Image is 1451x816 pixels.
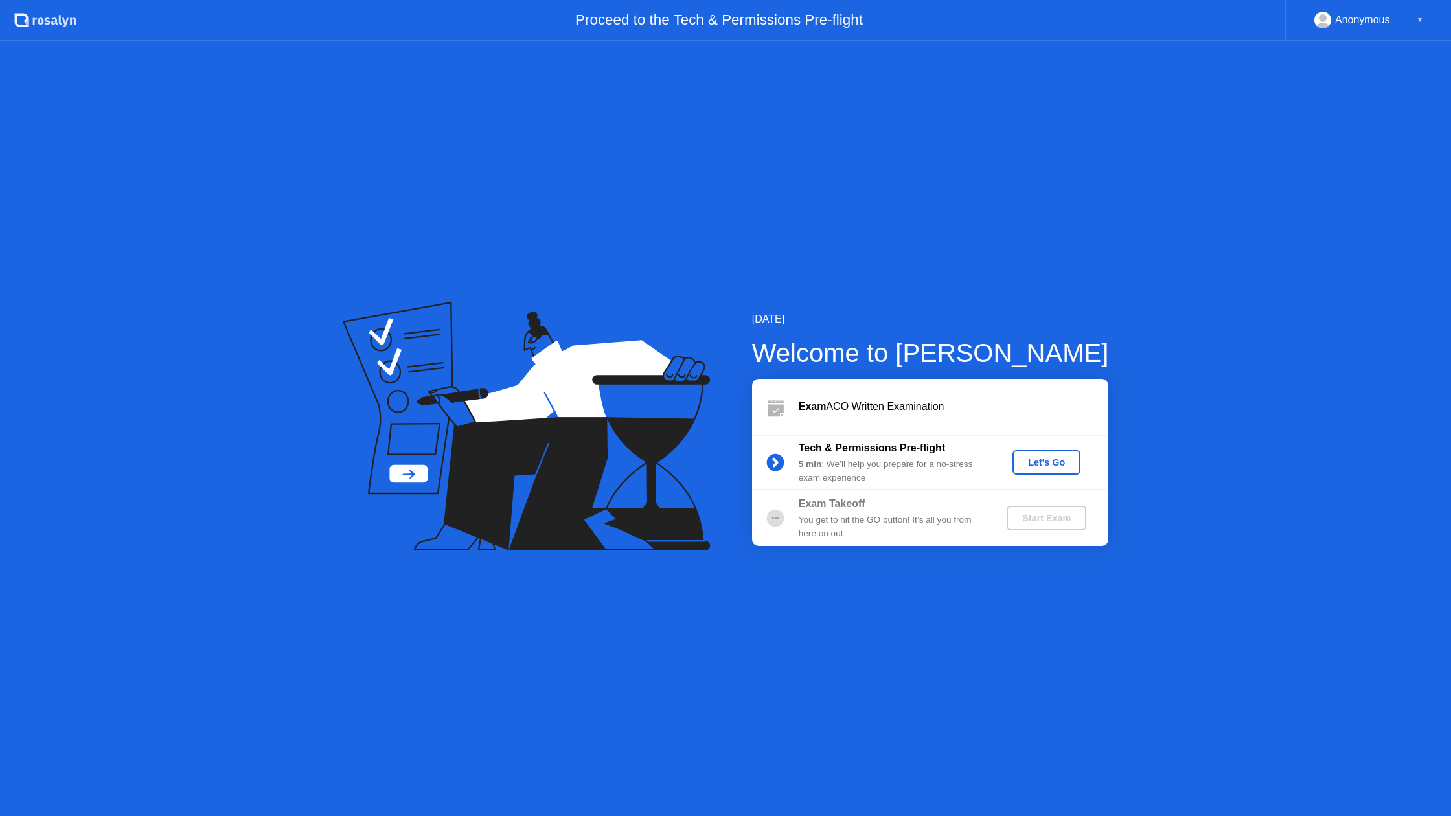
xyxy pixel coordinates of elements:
[799,442,945,453] b: Tech & Permissions Pre-flight
[799,401,827,412] b: Exam
[799,458,985,484] div: : We’ll help you prepare for a no-stress exam experience
[752,312,1109,327] div: [DATE]
[1012,450,1080,475] button: Let's Go
[752,334,1109,372] div: Welcome to [PERSON_NAME]
[1417,12,1423,28] div: ▼
[1018,457,1075,468] div: Let's Go
[799,498,865,509] b: Exam Takeoff
[799,459,822,469] b: 5 min
[1012,513,1081,523] div: Start Exam
[1007,506,1086,530] button: Start Exam
[799,399,1108,414] div: ACO Written Examination
[1335,12,1390,28] div: Anonymous
[799,514,985,540] div: You get to hit the GO button! It’s all you from here on out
